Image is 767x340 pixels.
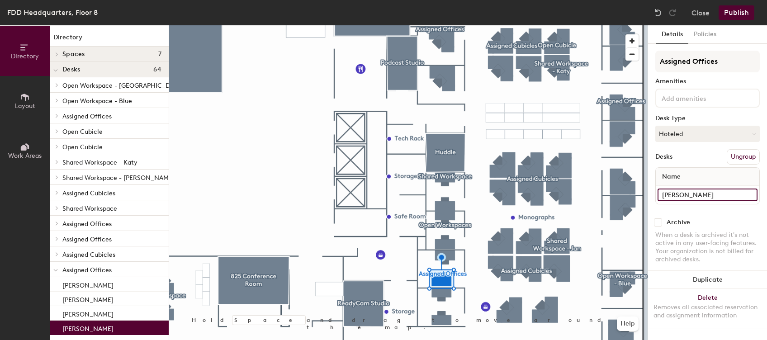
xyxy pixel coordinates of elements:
[655,126,760,142] button: Hoteled
[691,5,710,20] button: Close
[688,25,722,44] button: Policies
[62,66,80,73] span: Desks
[617,316,639,331] button: Help
[62,82,183,90] span: Open Workspace - [GEOGRAPHIC_DATA]
[62,51,85,58] span: Spaces
[648,289,767,329] button: DeleteRemoves all associated reservation and assignment information
[62,174,175,182] span: Shared Workspace - [PERSON_NAME]
[655,153,672,161] div: Desks
[158,51,161,58] span: 7
[62,308,114,318] p: [PERSON_NAME]
[727,149,760,165] button: Ungroup
[62,266,112,274] span: Assigned Offices
[668,8,677,17] img: Redo
[648,271,767,289] button: Duplicate
[62,97,132,105] span: Open Workspace - Blue
[7,7,98,18] div: FDD Headquarters, Floor 8
[62,128,103,136] span: Open Cubicle
[62,293,114,304] p: [PERSON_NAME]
[8,152,42,160] span: Work Areas
[655,231,760,264] div: When a desk is archived it's not active in any user-facing features. Your organization is not bil...
[11,52,39,60] span: Directory
[62,322,114,333] p: [PERSON_NAME]
[62,279,114,289] p: [PERSON_NAME]
[62,113,112,120] span: Assigned Offices
[655,115,760,122] div: Desk Type
[62,143,103,151] span: Open Cubicle
[658,169,685,185] span: Name
[653,8,663,17] img: Undo
[50,33,169,47] h1: Directory
[153,66,161,73] span: 64
[15,102,35,110] span: Layout
[62,236,112,243] span: Assigned Offices
[62,220,112,228] span: Assigned Offices
[655,78,760,85] div: Amenities
[667,219,690,226] div: Archive
[62,159,137,166] span: Shared Workspace - Katy
[656,25,688,44] button: Details
[62,251,115,259] span: Assigned Cubicles
[653,303,762,320] div: Removes all associated reservation and assignment information
[660,92,741,103] input: Add amenities
[62,189,115,197] span: Assigned Cubicles
[658,189,758,201] input: Unnamed desk
[719,5,754,20] button: Publish
[62,205,117,212] span: Shared Workspace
